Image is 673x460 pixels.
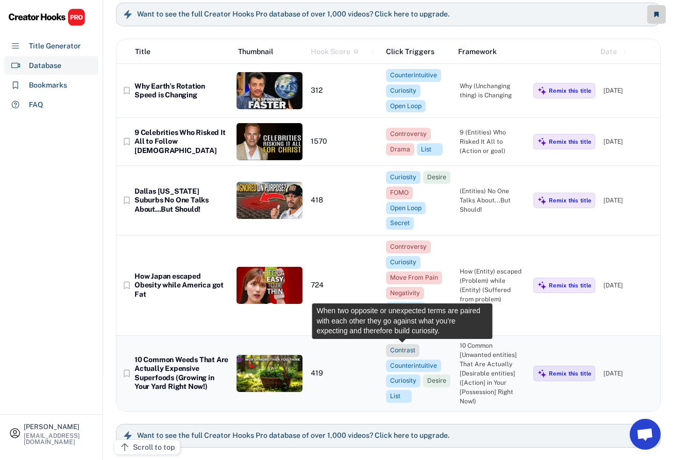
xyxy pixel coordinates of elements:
[24,423,94,430] div: [PERSON_NAME]
[134,187,228,214] div: Dallas [US_STATE] Suburbs No One Talks About...But Should!
[460,128,525,156] div: 9 (Entities) Who Risked It All to (Action or goal)
[311,196,378,205] div: 418
[133,442,175,453] div: Scroll to top
[237,182,302,219] img: thumbnail%20%2870%29.jpg
[311,137,378,146] div: 1570
[122,368,132,379] button: bookmark_border
[29,60,61,71] div: Database
[427,173,446,182] div: Desire
[237,72,302,109] img: thumbnail%20%2862%29.jpg
[390,219,410,228] div: Secret
[390,243,427,251] div: Controversy
[427,377,446,385] div: Desire
[390,204,422,213] div: Open Loop
[311,46,350,57] div: Hook Score
[134,128,228,156] div: 9 Celebrities Who Risked It All to Follow [DEMOGRAPHIC_DATA]
[421,145,439,154] div: List
[134,272,228,299] div: How Japan escaped Obesity while America got Fat
[122,280,132,291] button: bookmark_border
[460,267,525,304] div: How (Entity) escaped (Problem) while (Entity) (Suffered from problem)
[238,46,302,57] div: Thumbnail
[460,341,525,406] div: 10 Common [Unwanted entities] That Are Actually [Desirable entities] ([Action] in Your [Possessio...
[390,392,408,401] div: List
[8,8,86,26] img: CHPRO%20Logo.svg
[24,433,94,445] div: [EMAIL_ADDRESS][DOMAIN_NAME]
[390,130,427,139] div: Controversy
[537,369,547,378] img: MagicMajor%20%28Purple%29.svg
[390,145,410,154] div: Drama
[603,86,655,95] div: [DATE]
[549,370,591,377] div: Remix this title
[549,87,591,94] div: Remix this title
[537,281,547,290] img: MagicMajor%20%28Purple%29.svg
[549,197,591,204] div: Remix this title
[237,355,302,392] img: thumbnail%20%2871%29.jpg
[390,258,416,267] div: Curiosity
[390,304,422,313] div: Open Loop
[603,137,655,146] div: [DATE]
[390,377,416,385] div: Curiosity
[537,86,547,95] img: MagicMajor%20%28Purple%29.svg
[311,86,378,95] div: 312
[390,346,415,355] div: Contrast
[603,281,655,290] div: [DATE]
[603,369,655,378] div: [DATE]
[237,123,302,160] img: thumbnail%20%2869%29.jpg
[390,189,409,197] div: FOMO
[549,138,591,145] div: Remix this title
[311,369,378,378] div: 419
[390,173,416,182] div: Curiosity
[137,431,449,440] h6: Want to see the full Creator Hooks Pro database of over 1,000 videos? Click here to upgrade.
[29,41,81,52] div: Title Generator
[390,362,437,370] div: Counterintuitive
[311,281,378,290] div: 724
[134,82,228,100] div: Why Earth’s Rotation Speed is Changing
[390,274,438,282] div: Move From Pain
[390,319,419,328] div: Pain Point
[460,81,525,100] div: Why (Unchanging thing) is Changing
[390,289,420,298] div: Negativity
[137,10,449,19] h6: Want to see the full Creator Hooks Pro database of over 1,000 videos? Click here to upgrade.
[29,99,43,110] div: FAQ
[603,196,655,205] div: [DATE]
[630,419,661,450] a: Open chat
[537,137,547,146] img: MagicMajor%20%28Purple%29.svg
[390,71,437,80] div: Counterintuitive
[134,355,228,391] div: 10 Common Weeds That Are Actually Expensive Superfoods (Growing in Your Yard Right Now!)
[390,87,416,95] div: Curiosity
[458,46,522,57] div: Framework
[549,282,591,289] div: Remix this title
[122,137,132,147] button: bookmark_border
[386,46,450,57] div: Click Triggers
[390,102,422,111] div: Open Loop
[600,46,617,57] div: Date
[122,86,132,96] button: bookmark_border
[122,195,132,206] button: bookmark_border
[460,186,525,214] div: (Entities) No One Talks About...But Should!
[135,46,150,57] div: Title
[237,267,302,304] img: thumbnail%20%2851%29.jpg
[537,196,547,205] img: MagicMajor%20%28Purple%29.svg
[29,80,67,91] div: Bookmarks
